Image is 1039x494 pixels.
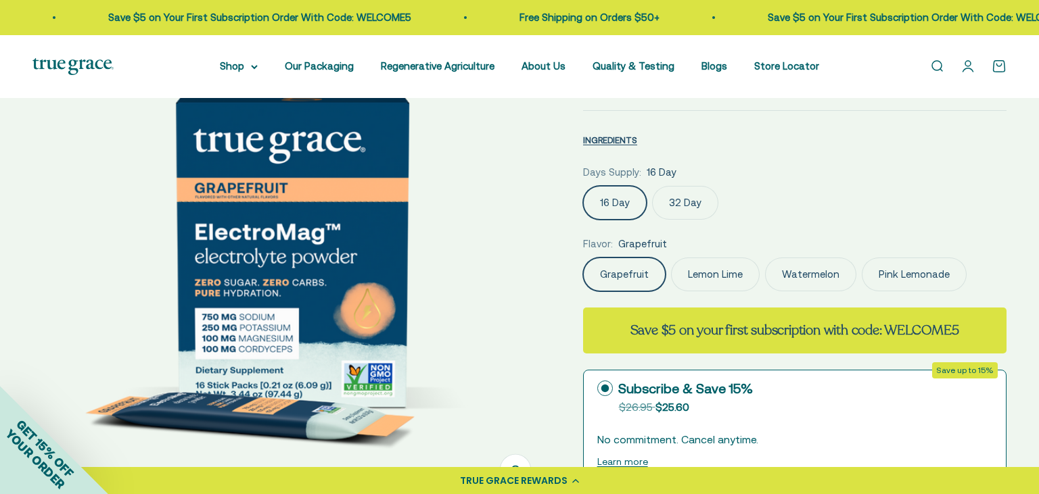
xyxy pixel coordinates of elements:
a: About Us [522,60,565,72]
p: Save $5 on Your First Subscription Order With Code: WELCOME5 [710,9,1013,26]
span: 16 Day [647,164,676,180]
a: Store Locator [754,60,819,72]
a: Our Packaging [285,60,354,72]
span: GET 15% OFF [14,417,76,480]
summary: Shop [220,58,258,74]
a: Blogs [701,60,727,72]
a: Quality & Testing [593,60,674,72]
a: Free Shipping on Orders $50+ [462,11,602,23]
strong: Save $5 on your first subscription with code: WELCOME5 [630,321,959,339]
legend: Days Supply: [583,164,641,180]
legend: Flavor: [583,236,613,252]
span: INGREDIENTS [583,135,637,145]
span: YOUR ORDER [3,426,68,491]
a: Regenerative Agriculture [381,60,494,72]
p: Save $5 on Your First Subscription Order With Code: WELCOME5 [51,9,354,26]
div: TRUE GRACE REWARDS [460,474,568,488]
span: Grapefruit [618,236,667,252]
button: INGREDIENTS [583,132,637,148]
